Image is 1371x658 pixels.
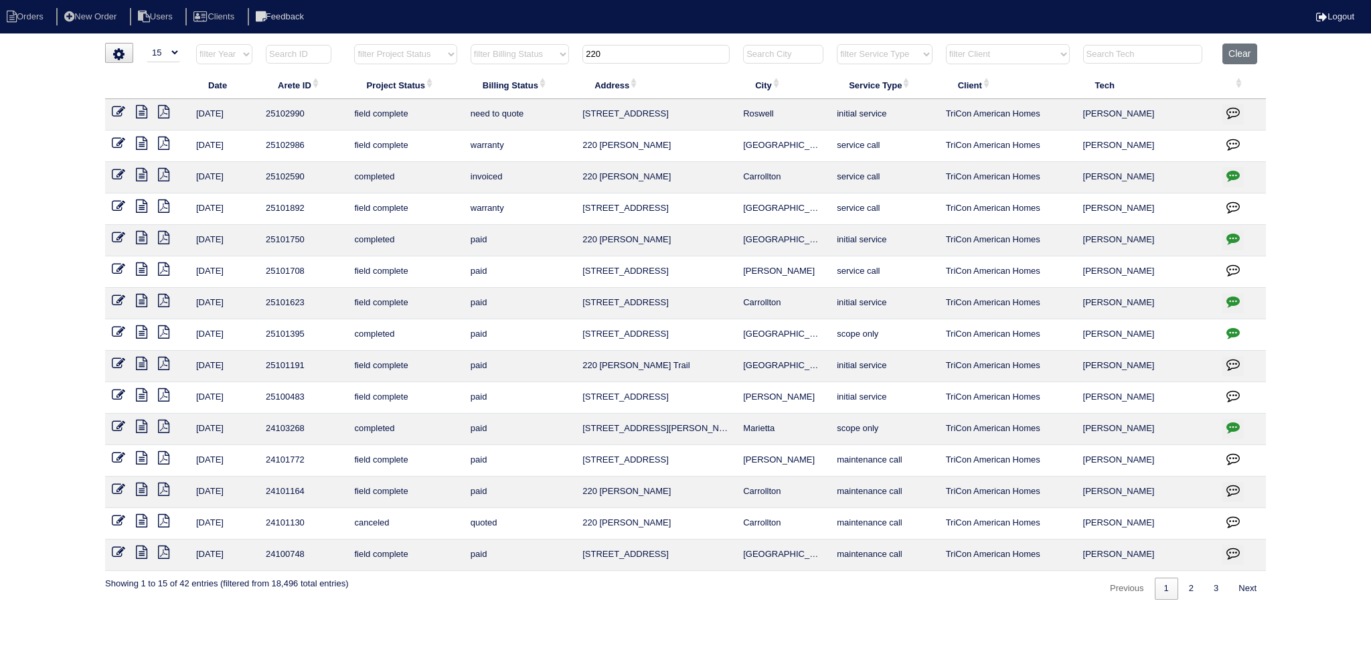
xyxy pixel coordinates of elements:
td: [PERSON_NAME] [1076,256,1216,288]
td: 220 [PERSON_NAME] [576,131,736,162]
td: Carrollton [736,162,830,193]
td: service call [830,162,939,193]
td: 24100748 [259,540,347,571]
td: Carrollton [736,477,830,508]
td: 25101623 [259,288,347,319]
td: TriCon American Homes [939,540,1076,571]
td: 220 [PERSON_NAME] [576,225,736,256]
td: [GEOGRAPHIC_DATA] [736,540,830,571]
td: completed [347,162,463,193]
td: [PERSON_NAME] [1076,540,1216,571]
td: [STREET_ADDRESS] [576,288,736,319]
td: Roswell [736,99,830,131]
button: Clear [1222,44,1257,64]
td: maintenance call [830,508,939,540]
td: scope only [830,414,939,445]
td: 220 [PERSON_NAME] Trail [576,351,736,382]
td: field complete [347,131,463,162]
input: Search Tech [1083,45,1202,64]
td: paid [464,319,576,351]
td: [DATE] [189,256,259,288]
td: completed [347,319,463,351]
a: 1 [1155,578,1178,600]
td: initial service [830,288,939,319]
td: [STREET_ADDRESS] [576,193,736,225]
td: [PERSON_NAME] [1076,414,1216,445]
td: [DATE] [189,508,259,540]
input: Search Address [582,45,730,64]
a: Clients [185,11,245,21]
td: completed [347,414,463,445]
td: 25101750 [259,225,347,256]
li: Clients [185,8,245,26]
td: paid [464,414,576,445]
td: [DATE] [189,99,259,131]
td: [PERSON_NAME] [1076,193,1216,225]
td: 25101892 [259,193,347,225]
li: Feedback [248,8,315,26]
td: maintenance call [830,445,939,477]
td: 25100483 [259,382,347,414]
td: quoted [464,508,576,540]
td: [DATE] [189,131,259,162]
td: [DATE] [189,445,259,477]
td: [DATE] [189,382,259,414]
li: Users [130,8,183,26]
td: [PERSON_NAME] [1076,99,1216,131]
td: [PERSON_NAME] [1076,162,1216,193]
a: Users [130,11,183,21]
td: [DATE] [189,225,259,256]
td: paid [464,540,576,571]
td: TriCon American Homes [939,477,1076,508]
a: 2 [1180,578,1203,600]
th: : activate to sort column ascending [1216,71,1266,99]
td: 24101130 [259,508,347,540]
td: [DATE] [189,162,259,193]
td: [PERSON_NAME] [1076,288,1216,319]
td: Carrollton [736,288,830,319]
td: [PERSON_NAME] [1076,319,1216,351]
td: [DATE] [189,193,259,225]
td: [DATE] [189,319,259,351]
input: Search City [743,45,823,64]
td: 25102990 [259,99,347,131]
td: TriCon American Homes [939,288,1076,319]
td: [PERSON_NAME] [736,445,830,477]
td: field complete [347,382,463,414]
td: canceled [347,508,463,540]
td: [STREET_ADDRESS] [576,382,736,414]
th: City: activate to sort column ascending [736,71,830,99]
td: initial service [830,351,939,382]
td: field complete [347,477,463,508]
td: [PERSON_NAME] [1076,508,1216,540]
a: 3 [1204,578,1228,600]
td: [PERSON_NAME] [1076,477,1216,508]
td: warranty [464,131,576,162]
td: service call [830,256,939,288]
td: TriCon American Homes [939,445,1076,477]
td: paid [464,382,576,414]
a: Next [1229,578,1266,600]
td: Marietta [736,414,830,445]
td: TriCon American Homes [939,508,1076,540]
td: TriCon American Homes [939,193,1076,225]
td: paid [464,351,576,382]
td: TriCon American Homes [939,414,1076,445]
li: New Order [56,8,127,26]
td: [GEOGRAPHIC_DATA] [736,319,830,351]
a: Logout [1316,11,1354,21]
td: field complete [347,99,463,131]
td: initial service [830,99,939,131]
td: 25102590 [259,162,347,193]
td: [GEOGRAPHIC_DATA] [736,131,830,162]
td: invoiced [464,162,576,193]
td: 25101191 [259,351,347,382]
td: field complete [347,288,463,319]
td: 24101772 [259,445,347,477]
td: 220 [PERSON_NAME] [576,508,736,540]
th: Address: activate to sort column ascending [576,71,736,99]
input: Search ID [266,45,331,64]
td: [DATE] [189,477,259,508]
th: Arete ID: activate to sort column ascending [259,71,347,99]
td: field complete [347,445,463,477]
